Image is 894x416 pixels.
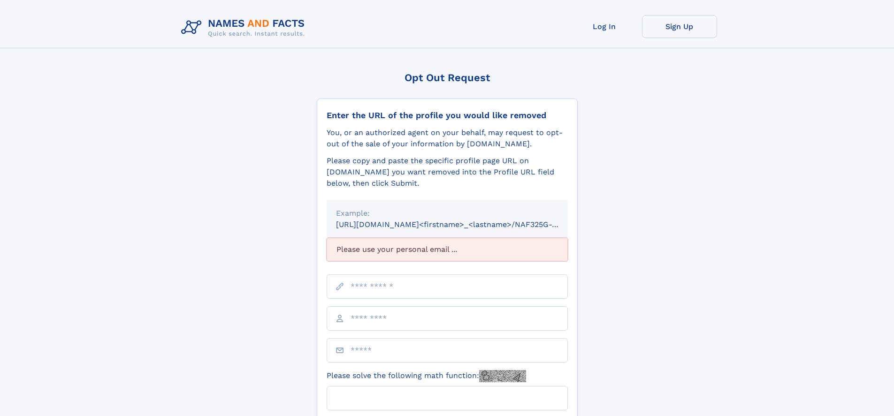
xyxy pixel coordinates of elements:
div: Please copy and paste the specific profile page URL on [DOMAIN_NAME] you want removed into the Pr... [327,155,568,189]
a: Sign Up [642,15,717,38]
div: Opt Out Request [317,72,578,83]
div: Example: [336,208,558,219]
div: Enter the URL of the profile you would like removed [327,110,568,121]
div: Please use your personal email ... [327,238,568,261]
div: You, or an authorized agent on your behalf, may request to opt-out of the sale of your informatio... [327,127,568,150]
img: Logo Names and Facts [177,15,313,40]
small: [URL][DOMAIN_NAME]<firstname>_<lastname>/NAF325G-xxxxxxxx [336,220,586,229]
a: Log In [567,15,642,38]
label: Please solve the following math function: [327,370,526,382]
